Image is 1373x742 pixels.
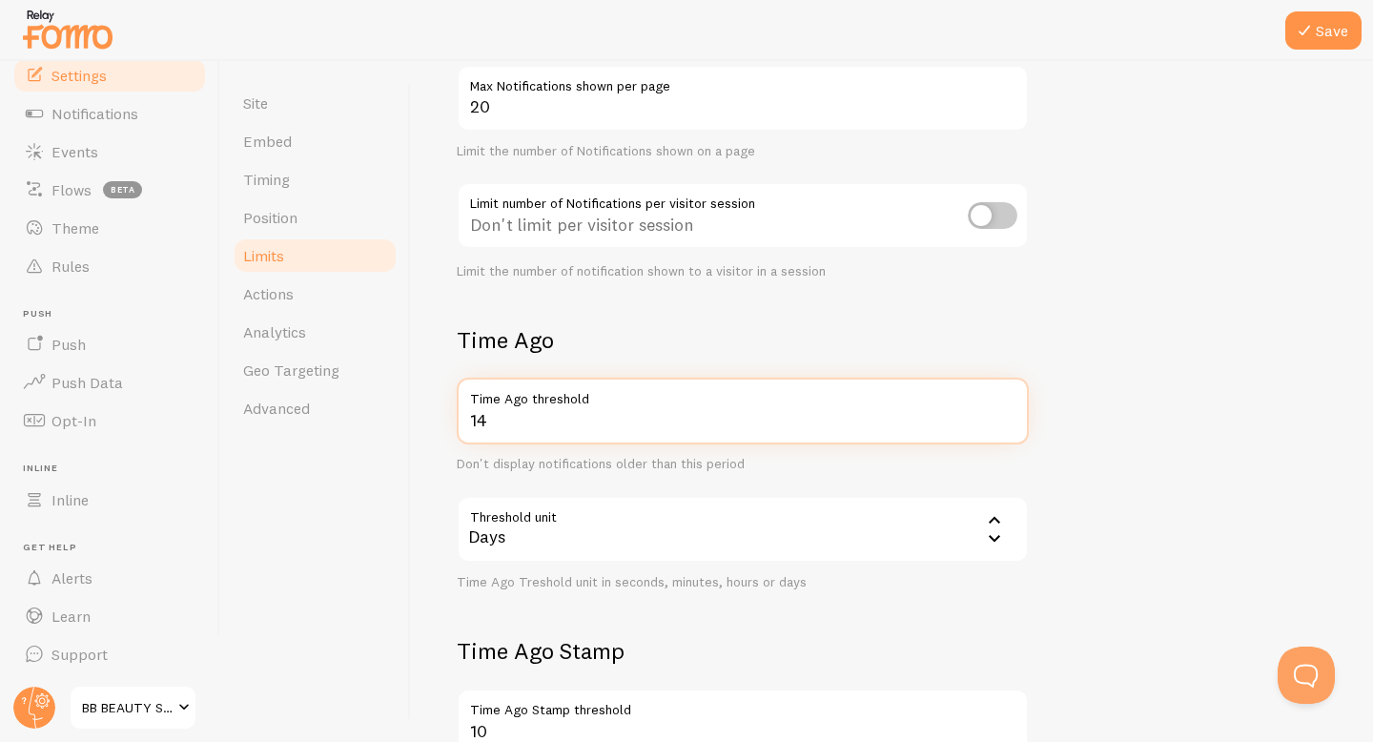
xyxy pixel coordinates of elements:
span: Analytics [243,322,306,341]
span: Position [243,208,297,227]
a: Embed [232,122,399,160]
span: Events [51,142,98,161]
span: Embed [243,132,292,151]
a: Theme [11,209,208,247]
a: Alerts [11,559,208,597]
iframe: Help Scout Beacon - Open [1278,647,1335,704]
h2: Time Ago Stamp [457,636,1029,666]
span: BB BEAUTY STUDIO [82,696,173,719]
span: Alerts [51,568,92,587]
div: Limit the number of Notifications shown on a page [457,143,1029,160]
a: Rules [11,247,208,285]
div: Days [457,496,1029,563]
a: Analytics [232,313,399,351]
span: Support [51,645,108,664]
a: Site [232,84,399,122]
h2: Time Ago [457,325,1029,355]
div: Don't display notifications older than this period [457,456,1029,473]
span: Opt-In [51,411,96,430]
span: Rules [51,257,90,276]
span: Notifications [51,104,138,123]
a: Notifications [11,94,208,133]
label: Time Ago threshold [457,378,1029,410]
a: Settings [11,56,208,94]
span: beta [103,181,142,198]
a: Position [232,198,399,237]
a: Timing [232,160,399,198]
img: fomo-relay-logo-orange.svg [20,5,115,53]
span: Push [23,308,208,320]
span: Get Help [23,542,208,554]
a: Limits [232,237,399,275]
a: Actions [232,275,399,313]
span: Learn [51,607,91,626]
span: Timing [243,170,290,189]
div: Limit the number of notification shown to a visitor in a session [457,263,1029,280]
a: BB BEAUTY STUDIO [69,685,197,731]
a: Geo Targeting [232,351,399,389]
a: Advanced [232,389,399,427]
span: Push [51,335,86,354]
a: Learn [11,597,208,635]
a: Push [11,325,208,363]
span: Flows [51,180,92,199]
a: Support [11,635,208,673]
span: Geo Targeting [243,361,339,380]
a: Flows beta [11,171,208,209]
label: Max Notifications shown per page [457,65,1029,97]
span: Theme [51,218,99,237]
a: Opt-In [11,402,208,440]
a: Events [11,133,208,171]
span: Push Data [51,373,123,392]
div: Time Ago Treshold unit in seconds, minutes, hours or days [457,574,1029,591]
div: Don't limit per visitor session [457,182,1029,252]
label: Time Ago Stamp threshold [457,689,1029,721]
span: Inline [23,463,208,475]
span: Settings [51,66,107,85]
a: Push Data [11,363,208,402]
a: Inline [11,481,208,519]
span: Inline [51,490,89,509]
span: Limits [243,246,284,265]
span: Advanced [243,399,310,418]
span: Actions [243,284,294,303]
span: Site [243,93,268,113]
